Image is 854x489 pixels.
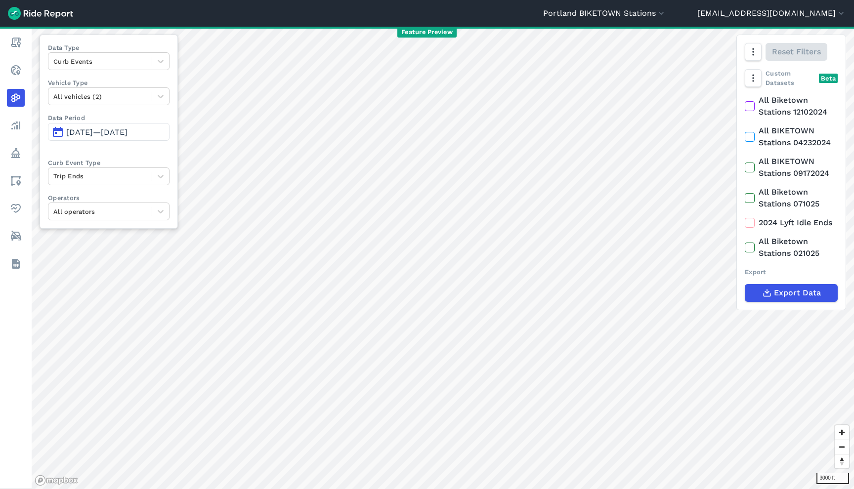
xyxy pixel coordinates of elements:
a: Analyze [7,117,25,134]
button: [DATE]—[DATE] [48,123,170,141]
button: Zoom in [835,425,849,440]
label: All Biketown Stations 12102024 [745,94,838,118]
a: Health [7,200,25,217]
label: Operators [48,193,170,203]
a: ModeShift [7,227,25,245]
label: All Biketown Stations 021025 [745,236,838,259]
label: Data Period [48,113,170,122]
span: [DATE]—[DATE] [66,127,128,137]
button: [EMAIL_ADDRESS][DOMAIN_NAME] [697,7,846,19]
a: Areas [7,172,25,190]
a: Mapbox logo [35,475,78,486]
span: Feature Preview [397,27,457,38]
div: Custom Datasets [745,69,838,87]
button: Export Data [745,284,838,302]
button: Reset bearing to north [835,454,849,468]
label: All Biketown Stations 071025 [745,186,838,210]
div: Export [745,267,838,277]
a: Realtime [7,61,25,79]
button: Reset Filters [766,43,827,61]
label: 2024 Lyft Idle Ends [745,217,838,229]
div: 3000 ft [816,473,849,484]
img: Ride Report [8,7,73,20]
a: Datasets [7,255,25,273]
a: Report [7,34,25,51]
label: Data Type [48,43,170,52]
span: Export Data [774,287,821,299]
button: Zoom out [835,440,849,454]
label: All BIKETOWN Stations 04232024 [745,125,838,149]
a: Heatmaps [7,89,25,107]
label: Vehicle Type [48,78,170,87]
button: Portland BIKETOWN Stations [543,7,666,19]
label: All BIKETOWN Stations 09172024 [745,156,838,179]
label: Curb Event Type [48,158,170,167]
a: Policy [7,144,25,162]
span: Reset Filters [772,46,821,58]
canvas: Map [32,27,854,489]
div: Beta [819,74,838,83]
